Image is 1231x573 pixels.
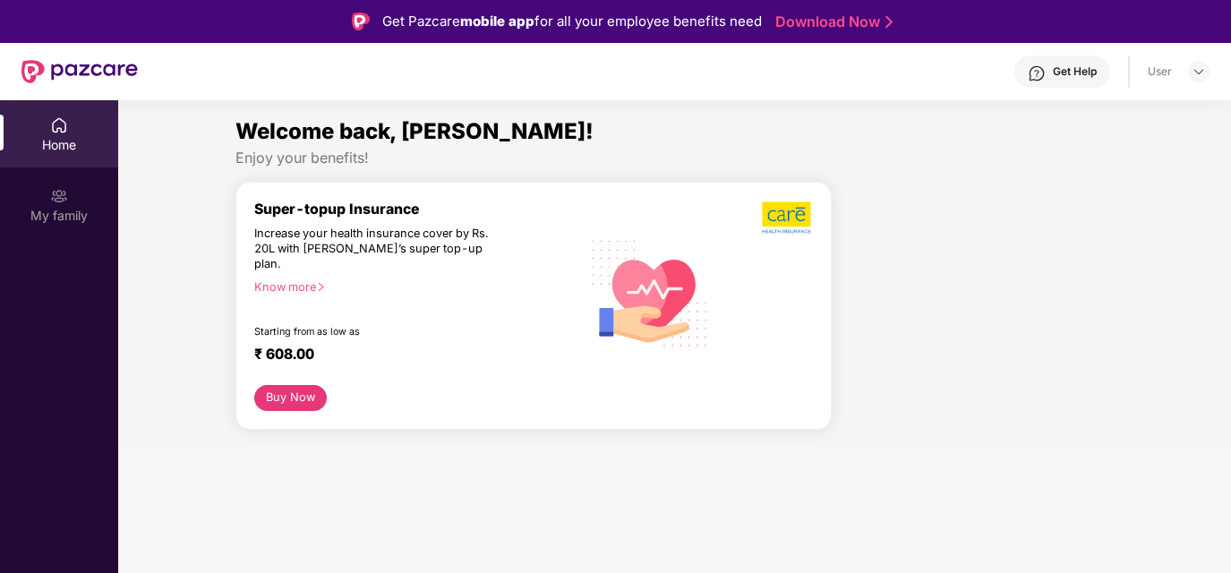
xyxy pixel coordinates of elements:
button: Buy Now [254,385,327,411]
img: svg+xml;base64,PHN2ZyB3aWR0aD0iMjAiIGhlaWdodD0iMjAiIHZpZXdCb3g9IjAgMCAyMCAyMCIgZmlsbD0ibm9uZSIgeG... [50,187,68,205]
a: Download Now [775,13,887,31]
div: Know more [254,279,569,292]
img: svg+xml;base64,PHN2ZyBpZD0iSGVscC0zMngzMiIgeG1sbnM9Imh0dHA6Ly93d3cudzMub3JnLzIwMDAvc3ZnIiB3aWR0aD... [1028,64,1046,82]
div: Get Help [1053,64,1097,79]
img: svg+xml;base64,PHN2ZyBpZD0iRHJvcGRvd24tMzJ4MzIiIHhtbG5zPSJodHRwOi8vd3d3LnczLm9yZy8yMDAwL3N2ZyIgd2... [1192,64,1206,79]
div: Increase your health insurance cover by Rs. 20L with [PERSON_NAME]’s super top-up plan. [254,226,503,271]
div: Starting from as low as [254,326,504,338]
div: ₹ 608.00 [254,346,562,367]
span: right [316,282,326,292]
strong: mobile app [460,13,534,30]
div: Get Pazcare for all your employee benefits need [382,11,762,32]
div: Super-topup Insurance [254,201,580,218]
img: svg+xml;base64,PHN2ZyBpZD0iSG9tZSIgeG1sbnM9Imh0dHA6Ly93d3cudzMub3JnLzIwMDAvc3ZnIiB3aWR0aD0iMjAiIG... [50,116,68,134]
img: Logo [352,13,370,30]
img: svg+xml;base64,PHN2ZyB4bWxucz0iaHR0cDovL3d3dy53My5vcmcvMjAwMC9zdmciIHhtbG5zOnhsaW5rPSJodHRwOi8vd3... [580,221,720,363]
span: Welcome back, [PERSON_NAME]! [235,118,594,144]
img: b5dec4f62d2307b9de63beb79f102df3.png [762,201,813,235]
div: Enjoy your benefits! [235,149,1114,167]
div: User [1148,64,1172,79]
img: Stroke [885,13,893,31]
img: New Pazcare Logo [21,60,138,83]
